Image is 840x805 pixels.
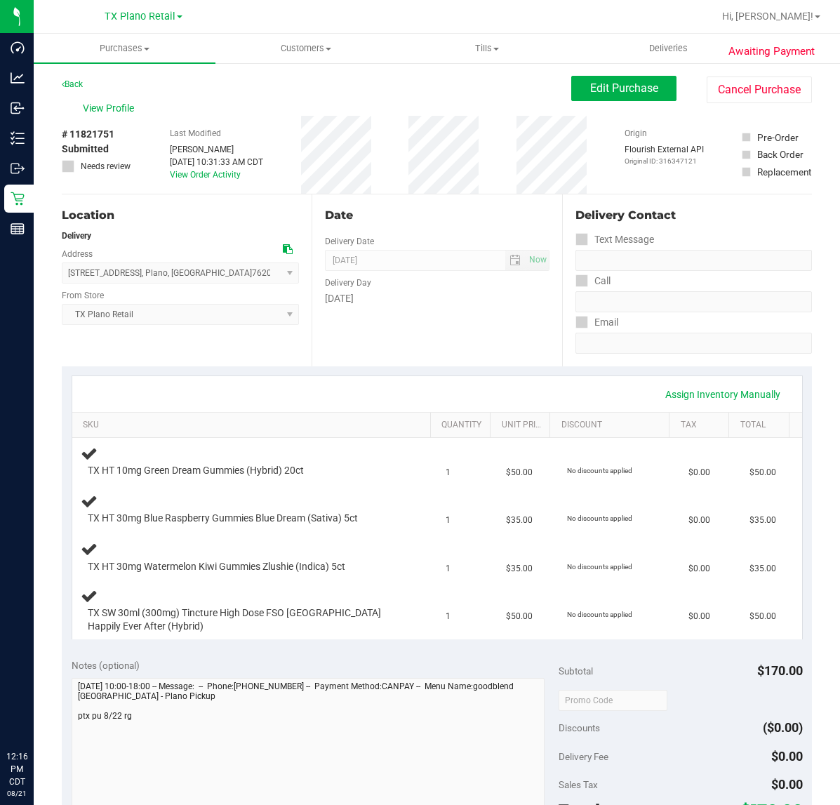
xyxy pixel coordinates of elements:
[62,248,93,260] label: Address
[441,420,484,431] a: Quantity
[757,147,804,161] div: Back Order
[11,192,25,206] inline-svg: Retail
[578,34,760,63] a: Deliveries
[105,11,175,22] span: TX Plano Retail
[11,71,25,85] inline-svg: Analytics
[567,563,632,571] span: No discounts applied
[575,291,812,312] input: Format: (999) 999-9999
[506,610,533,623] span: $50.00
[88,464,304,477] span: TX HT 10mg Green Dream Gummies (Hybrid) 20ct
[561,420,665,431] a: Discount
[688,466,710,479] span: $0.00
[763,720,803,735] span: ($0.00)
[575,250,812,271] input: Format: (999) 999-9999
[283,242,293,257] div: Copy address to clipboard
[590,81,658,95] span: Edit Purchase
[397,42,578,55] span: Tills
[170,127,221,140] label: Last Modified
[567,467,632,474] span: No discounts applied
[215,34,397,63] a: Customers
[575,207,812,224] div: Delivery Contact
[630,42,707,55] span: Deliveries
[11,222,25,236] inline-svg: Reports
[728,44,815,60] span: Awaiting Payment
[506,466,533,479] span: $50.00
[681,420,724,431] a: Tax
[771,777,803,792] span: $0.00
[34,42,215,55] span: Purchases
[567,611,632,618] span: No discounts applied
[771,749,803,764] span: $0.00
[722,11,813,22] span: Hi, [PERSON_NAME]!
[749,562,776,576] span: $35.00
[11,41,25,55] inline-svg: Dashboard
[14,693,56,735] iframe: Resource center
[506,562,533,576] span: $35.00
[6,750,27,788] p: 12:16 PM CDT
[170,143,263,156] div: [PERSON_NAME]
[83,101,139,116] span: View Profile
[325,277,371,289] label: Delivery Day
[88,560,345,573] span: TX HT 30mg Watermelon Kiwi Gummies Zlushie (Indica) 5ct
[625,143,704,166] div: Flourish External API
[757,663,803,678] span: $170.00
[325,235,374,248] label: Delivery Date
[625,156,704,166] p: Original ID: 316347121
[11,161,25,175] inline-svg: Outbound
[575,312,618,333] label: Email
[502,420,545,431] a: Unit Price
[688,562,710,576] span: $0.00
[559,751,608,762] span: Delivery Fee
[446,610,451,623] span: 1
[559,779,598,790] span: Sales Tax
[567,514,632,522] span: No discounts applied
[6,788,27,799] p: 08/21
[571,76,676,101] button: Edit Purchase
[325,291,549,306] div: [DATE]
[446,466,451,479] span: 1
[170,170,241,180] a: View Order Activity
[506,514,533,527] span: $35.00
[62,142,109,157] span: Submitted
[72,660,140,671] span: Notes (optional)
[325,207,549,224] div: Date
[34,34,215,63] a: Purchases
[575,229,654,250] label: Text Message
[559,665,593,677] span: Subtotal
[749,466,776,479] span: $50.00
[575,271,611,291] label: Call
[707,76,812,103] button: Cancel Purchase
[446,514,451,527] span: 1
[757,165,811,179] div: Replacement
[757,131,799,145] div: Pre-Order
[62,231,91,241] strong: Delivery
[88,512,358,525] span: TX HT 30mg Blue Raspberry Gummies Blue Dream (Sativa) 5ct
[81,160,131,173] span: Needs review
[170,156,263,168] div: [DATE] 10:31:33 AM CDT
[83,420,425,431] a: SKU
[559,715,600,740] span: Discounts
[62,79,83,89] a: Back
[688,514,710,527] span: $0.00
[559,690,667,711] input: Promo Code
[62,207,299,224] div: Location
[396,34,578,63] a: Tills
[11,131,25,145] inline-svg: Inventory
[625,127,647,140] label: Origin
[749,610,776,623] span: $50.00
[446,562,451,576] span: 1
[88,606,401,633] span: TX SW 30ml (300mg) Tincture High Dose FSO [GEOGRAPHIC_DATA] Happily Ever After (Hybrid)
[749,514,776,527] span: $35.00
[216,42,396,55] span: Customers
[688,610,710,623] span: $0.00
[62,127,114,142] span: # 11821751
[656,382,789,406] a: Assign Inventory Manually
[11,101,25,115] inline-svg: Inbound
[62,289,104,302] label: From Store
[740,420,783,431] a: Total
